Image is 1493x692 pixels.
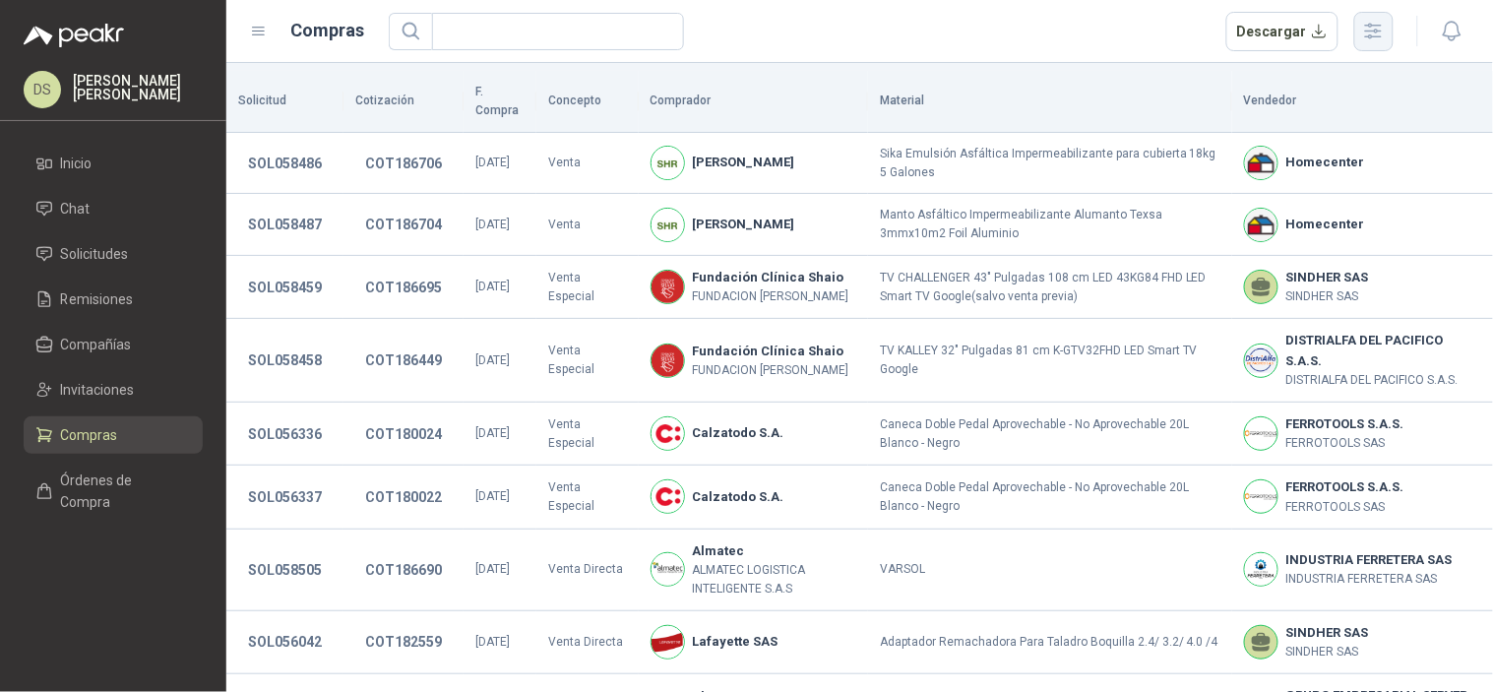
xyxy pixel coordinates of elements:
[1286,498,1404,517] p: FERROTOOLS SAS
[355,146,452,181] button: COT186706
[355,624,452,660] button: COT182559
[868,133,1232,195] td: Sika Emulsión Asfáltica Impermeabilizante para cubierta 18kg 5 Galones
[868,256,1232,319] td: TV CHALLENGER 43" Pulgadas 108 cm LED 43KG84 FHD LED Smart TV Google(salvo venta previa)
[475,489,510,503] span: [DATE]
[693,287,849,306] p: FUNDACION [PERSON_NAME]
[475,635,510,649] span: [DATE]
[693,361,849,380] p: FUNDACION [PERSON_NAME]
[238,207,332,242] button: SOL058487
[291,17,365,44] h1: Compras
[61,424,118,446] span: Compras
[355,416,452,452] button: COT180024
[238,146,332,181] button: SOL058486
[536,466,639,529] td: Venta Especial
[226,71,343,133] th: Solicitud
[693,423,784,443] b: Calzatodo S.A.
[24,281,203,318] a: Remisiones
[1245,147,1277,179] img: Company Logo
[652,147,684,179] img: Company Logo
[868,530,1232,611] td: VARSOL
[24,24,124,47] img: Logo peakr
[61,198,91,220] span: Chat
[1245,209,1277,241] img: Company Logo
[868,71,1232,133] th: Material
[868,466,1232,529] td: Caneca Doble Pedal Aprovechable - No Aprovechable 20L Blanco - Negro
[536,530,639,611] td: Venta Directa
[1286,477,1404,497] b: FERROTOOLS S.A.S.
[61,470,184,513] span: Órdenes de Compra
[1245,417,1277,450] img: Company Logo
[652,553,684,586] img: Company Logo
[693,153,795,172] b: [PERSON_NAME]
[1286,414,1404,434] b: FERROTOOLS S.A.S.
[1286,331,1481,371] b: DISTRIALFA DEL PACIFICO S.A.S.
[24,71,61,108] div: DS
[693,632,778,652] b: Lafayette SAS
[652,271,684,303] img: Company Logo
[693,487,784,507] b: Calzatodo S.A.
[652,417,684,450] img: Company Logo
[1286,371,1481,390] p: DISTRIALFA DEL PACIFICO S.A.S.
[868,611,1232,674] td: Adaptador Remachadora Para Taladro Boquilla 2.4/ 3.2/ 4.0 /4
[61,243,129,265] span: Solicitudes
[238,270,332,305] button: SOL058459
[355,479,452,515] button: COT180022
[475,218,510,231] span: [DATE]
[536,611,639,674] td: Venta Directa
[1286,550,1453,570] b: INDUSTRIA FERRETERA SAS
[693,561,856,598] p: ALMATEC LOGISTICA INTELIGENTE S.A.S
[238,624,332,660] button: SOL056042
[475,156,510,169] span: [DATE]
[475,280,510,293] span: [DATE]
[1286,623,1369,643] b: SINDHER SAS
[536,256,639,319] td: Venta Especial
[652,345,684,377] img: Company Logo
[1226,12,1339,51] button: Descargar
[1245,480,1277,513] img: Company Logo
[652,209,684,241] img: Company Logo
[355,343,452,378] button: COT186449
[238,343,332,378] button: SOL058458
[1286,643,1369,661] p: SINDHER SAS
[24,190,203,227] a: Chat
[61,288,134,310] span: Remisiones
[868,319,1232,403] td: TV KALLEY 32" Pulgadas 81 cm K-GTV32FHD LED Smart TV Google
[1286,570,1453,589] p: INDUSTRIA FERRETERA SAS
[24,416,203,454] a: Compras
[652,480,684,513] img: Company Logo
[536,133,639,195] td: Venta
[652,626,684,659] img: Company Logo
[1286,215,1365,234] b: Homecenter
[868,194,1232,256] td: Manto Asfáltico Impermeabilizante Alumanto Texsa 3mmx10m2 Foil Aluminio
[238,416,332,452] button: SOL056336
[1286,268,1369,287] b: SINDHER SAS
[61,153,93,174] span: Inicio
[536,194,639,256] td: Venta
[536,319,639,403] td: Venta Especial
[693,342,849,361] b: Fundación Clínica Shaio
[24,235,203,273] a: Solicitudes
[868,403,1232,466] td: Caneca Doble Pedal Aprovechable - No Aprovechable 20L Blanco - Negro
[475,426,510,440] span: [DATE]
[238,552,332,588] button: SOL058505
[464,71,536,133] th: F. Compra
[24,145,203,182] a: Inicio
[355,270,452,305] button: COT186695
[1286,287,1369,306] p: SINDHER SAS
[343,71,464,133] th: Cotización
[24,462,203,521] a: Órdenes de Compra
[61,334,132,355] span: Compañías
[355,552,452,588] button: COT186690
[1286,434,1404,453] p: FERROTOOLS SAS
[238,479,332,515] button: SOL056337
[24,326,203,363] a: Compañías
[24,371,203,409] a: Invitaciones
[536,71,639,133] th: Concepto
[639,71,868,133] th: Comprador
[1245,345,1277,377] img: Company Logo
[61,379,135,401] span: Invitaciones
[536,403,639,466] td: Venta Especial
[1245,553,1277,586] img: Company Logo
[693,215,795,234] b: [PERSON_NAME]
[693,541,856,561] b: Almatec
